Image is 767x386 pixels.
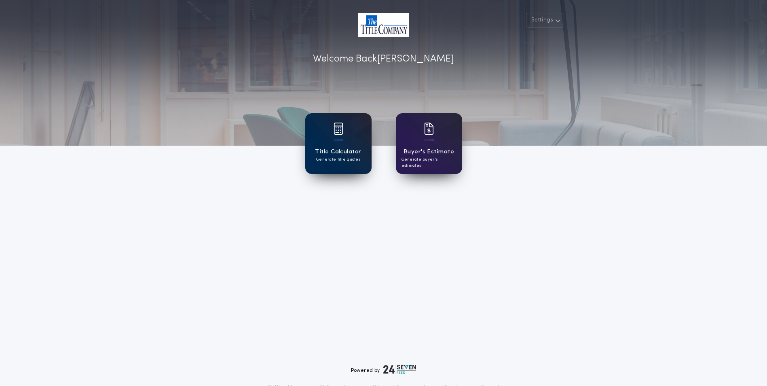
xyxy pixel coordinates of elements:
[396,113,462,174] a: card iconBuyer's EstimateGenerate buyer's estimates
[305,113,372,174] a: card iconTitle CalculatorGenerate title quotes
[383,365,416,374] img: logo
[526,13,564,28] button: Settings
[404,147,454,157] h1: Buyer's Estimate
[358,13,409,37] img: account-logo
[316,157,360,163] p: Generate title quotes
[351,365,416,374] div: Powered by
[315,147,361,157] h1: Title Calculator
[313,52,454,66] p: Welcome Back [PERSON_NAME]
[334,123,343,135] img: card icon
[424,123,434,135] img: card icon
[401,157,456,169] p: Generate buyer's estimates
